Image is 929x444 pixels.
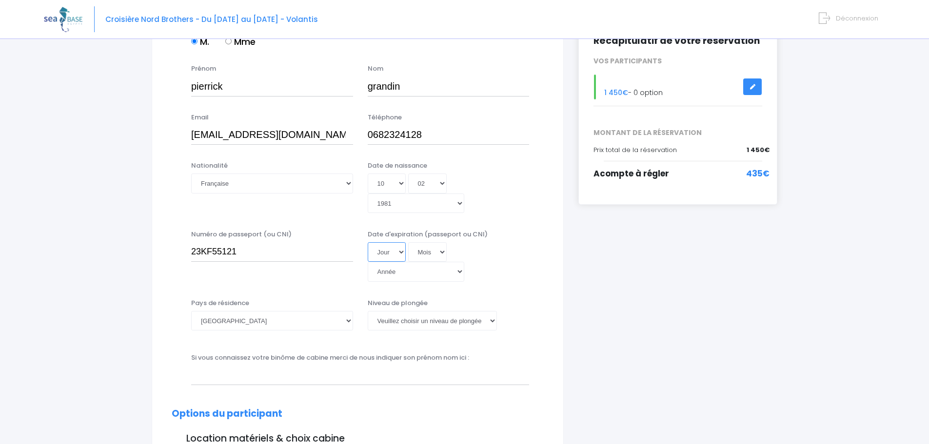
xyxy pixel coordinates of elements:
span: Acompte à régler [593,168,669,179]
label: Pays de résidence [191,298,249,308]
span: Prix total de la réservation [593,145,677,154]
label: Nom [368,64,383,74]
input: M. [191,38,198,44]
label: Numéro de passeport (ou CNI) [191,230,292,239]
span: 1 450€ [747,145,770,155]
h2: Récapitulatif de votre réservation [593,35,762,47]
span: Croisière Nord Brothers - Du [DATE] au [DATE] - Volantis [105,14,318,24]
span: 435€ [746,168,770,180]
label: Mme [225,35,256,48]
span: Déconnexion [836,14,878,23]
div: - 0 option [586,75,770,99]
div: VOS PARTICIPANTS [586,56,770,66]
h2: Options du participant [172,408,544,420]
input: Mme [225,38,232,44]
label: Téléphone [368,113,402,122]
label: M. [191,35,209,48]
label: Email [191,113,209,122]
label: Nationalité [191,161,228,171]
label: Niveau de plongée [368,298,428,308]
span: MONTANT DE LA RÉSERVATION [586,128,770,138]
label: Si vous connaissez votre binôme de cabine merci de nous indiquer son prénom nom ici : [191,353,469,363]
span: 1 450€ [604,88,628,97]
label: Date de naissance [368,161,427,171]
label: Date d'expiration (passeport ou CNI) [368,230,488,239]
label: Prénom [191,64,216,74]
